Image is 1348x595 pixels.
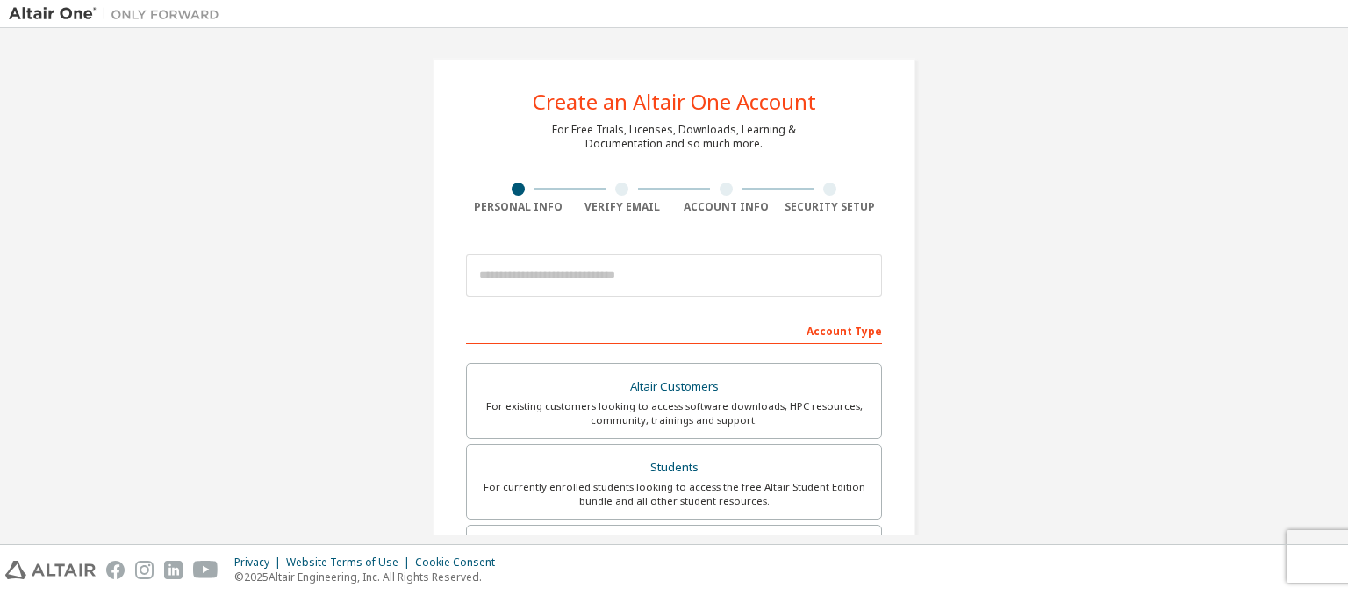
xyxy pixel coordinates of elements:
[193,561,219,579] img: youtube.svg
[477,375,871,399] div: Altair Customers
[5,561,96,579] img: altair_logo.svg
[234,556,286,570] div: Privacy
[234,570,505,584] p: © 2025 Altair Engineering, Inc. All Rights Reserved.
[552,123,796,151] div: For Free Trials, Licenses, Downloads, Learning & Documentation and so much more.
[477,399,871,427] div: For existing customers looking to access software downloads, HPC resources, community, trainings ...
[415,556,505,570] div: Cookie Consent
[533,91,816,112] div: Create an Altair One Account
[570,200,675,214] div: Verify Email
[674,200,778,214] div: Account Info
[164,561,183,579] img: linkedin.svg
[135,561,154,579] img: instagram.svg
[466,316,882,344] div: Account Type
[477,480,871,508] div: For currently enrolled students looking to access the free Altair Student Edition bundle and all ...
[477,455,871,480] div: Students
[286,556,415,570] div: Website Terms of Use
[778,200,883,214] div: Security Setup
[106,561,125,579] img: facebook.svg
[466,200,570,214] div: Personal Info
[9,5,228,23] img: Altair One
